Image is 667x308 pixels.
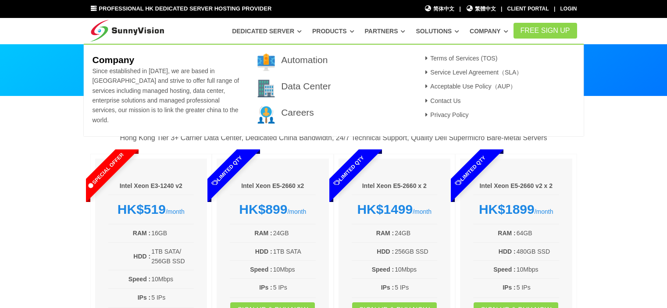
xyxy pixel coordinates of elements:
a: Acceptable Use Policy（AUP） [423,83,517,90]
b: Speed : [128,276,151,283]
a: Dedicated Server [232,23,302,39]
b: IPs : [138,294,151,301]
b: RAM : [133,230,150,237]
div: /month [108,202,194,217]
b: Speed : [372,266,394,273]
td: 24GB [273,228,316,238]
td: 480GB SSD [516,246,559,257]
a: Careers [281,107,314,117]
img: 002-town.png [257,80,275,97]
strong: HK$1899 [479,202,535,216]
a: FREE Sign Up [514,23,577,39]
img: 001-brand.png [257,53,275,71]
strong: HK$519 [118,202,166,216]
img: 003-research.png [257,106,275,124]
b: RAM : [376,230,394,237]
td: 64GB [516,228,559,238]
b: IPs : [259,284,272,291]
td: 10Mbps [273,264,316,275]
td: 1TB SATA [273,246,316,257]
td: 5 IPs [151,292,194,303]
b: HDD : [255,248,272,255]
div: Company [84,44,584,137]
b: HDD : [133,253,150,260]
b: Company [92,55,134,65]
span: Special Offer [68,134,142,208]
a: Terms of Services (TOS) [423,55,498,62]
b: RAM : [498,230,515,237]
td: 256GB SSD [394,246,437,257]
a: 简体中文 [424,5,455,13]
h6: Intel Xeon E5-2660 x2 [230,182,316,191]
a: 繁體中文 [466,5,496,13]
td: 1TB SATA/ 256GB SSD [151,246,194,267]
a: Contact Us [423,97,461,104]
a: Service Level Agreement（SLA） [423,69,523,76]
a: Automation [281,55,328,65]
strong: HK$899 [239,202,287,216]
div: /month [230,202,316,217]
span: Professional HK Dedicated Server Hosting Provider [99,5,271,12]
b: HDD : [377,248,394,255]
td: 10Mbps [394,264,437,275]
p: Hong Kong Tier 3+ Carrier Data Center, Dedicated China Bandwidth, 24/7 Technical Support, Quality... [90,132,577,144]
b: Speed : [250,266,272,273]
a: Products [312,23,354,39]
td: 5 IPs [273,282,316,293]
a: Login [560,6,577,12]
b: Speed : [493,266,516,273]
b: HDD : [499,248,516,255]
li: | [501,5,502,13]
td: 16GB [151,228,194,238]
a: Solutions [416,23,459,39]
b: RAM : [254,230,272,237]
li: | [459,5,460,13]
span: Limited Qty [312,134,385,208]
a: Privacy Policy [423,111,469,118]
a: Client Portal [507,6,549,12]
div: /month [473,202,559,217]
h6: Intel Xeon E3-1240 v2 [108,182,194,191]
h6: Intel Xeon E5-2660 x 2 [352,182,438,191]
a: Company [470,23,508,39]
td: 24GB [394,228,437,238]
span: Limited Qty [190,134,264,208]
li: | [554,5,555,13]
td: 10Mbps [151,274,194,284]
span: Limited Qty [434,134,507,208]
div: /month [352,202,438,217]
h6: Intel Xeon E5-2660 v2 x 2 [473,182,559,191]
a: Data Center [281,81,331,91]
td: 5 IPs [394,282,437,293]
span: Since established in [DATE], we are based in [GEOGRAPHIC_DATA] and strive to offer full range of ... [92,67,239,124]
b: IPs : [381,284,394,291]
b: IPs : [503,284,516,291]
strong: HK$1499 [357,202,413,216]
td: 10Mbps [516,264,559,275]
td: 5 IPs [516,282,559,293]
a: Partners [365,23,406,39]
